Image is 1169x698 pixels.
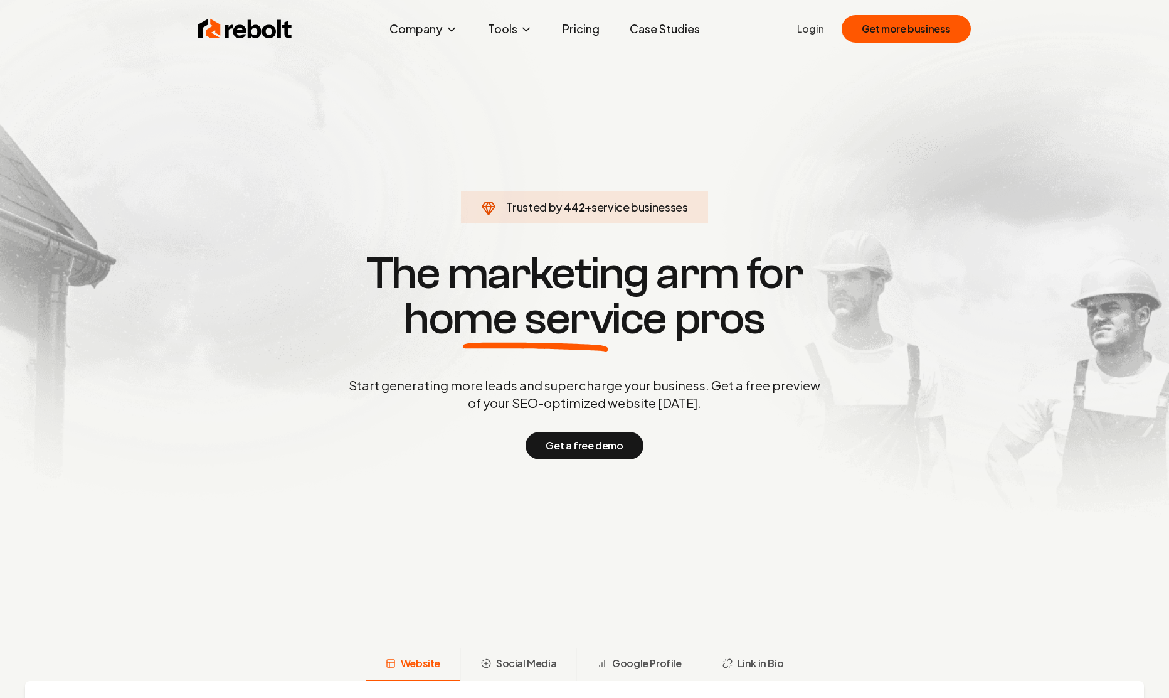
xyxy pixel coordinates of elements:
button: Website [366,648,460,681]
p: Start generating more leads and supercharge your business. Get a free preview of your SEO-optimiz... [346,377,823,412]
span: Social Media [496,656,556,671]
button: Get a free demo [526,432,643,459]
span: Google Profile [612,656,681,671]
span: Website [401,656,440,671]
button: Tools [478,16,542,41]
a: Case Studies [620,16,710,41]
span: 442 [564,198,584,216]
h1: The marketing arm for pros [283,251,886,341]
button: Google Profile [576,648,701,681]
span: + [584,200,591,214]
img: Rebolt Logo [198,16,292,41]
button: Get more business [842,15,971,43]
span: Link in Bio [738,656,784,671]
a: Login [797,21,824,36]
span: home service [404,296,667,341]
a: Pricing [553,16,610,41]
span: Trusted by [506,200,562,214]
button: Social Media [460,648,576,681]
span: service businesses [591,200,688,214]
button: Company [379,16,468,41]
button: Link in Bio [702,648,804,681]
